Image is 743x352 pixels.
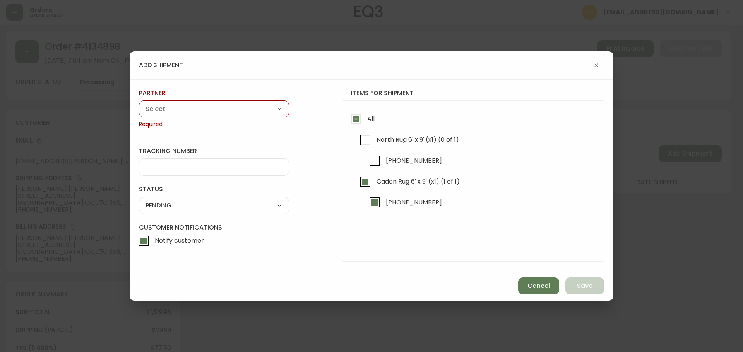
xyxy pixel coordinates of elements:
[139,223,289,250] label: Customer Notifications
[377,177,460,185] span: Caden Rug 6' x 9' (x1) (1 of 1)
[342,89,604,97] h4: items for shipment
[139,61,183,70] h4: add shipment
[139,147,289,155] label: tracking number
[367,115,375,123] span: All
[139,89,289,97] label: partner
[139,121,289,128] span: Required
[139,185,289,194] label: status
[155,236,204,245] span: Notify customer
[518,277,559,294] button: Cancel
[386,156,442,165] span: [PHONE_NUMBER]
[527,282,550,290] span: Cancel
[386,198,442,206] span: [PHONE_NUMBER]
[377,136,459,144] span: North Rug 6' x 9' (x1) (0 of 1)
